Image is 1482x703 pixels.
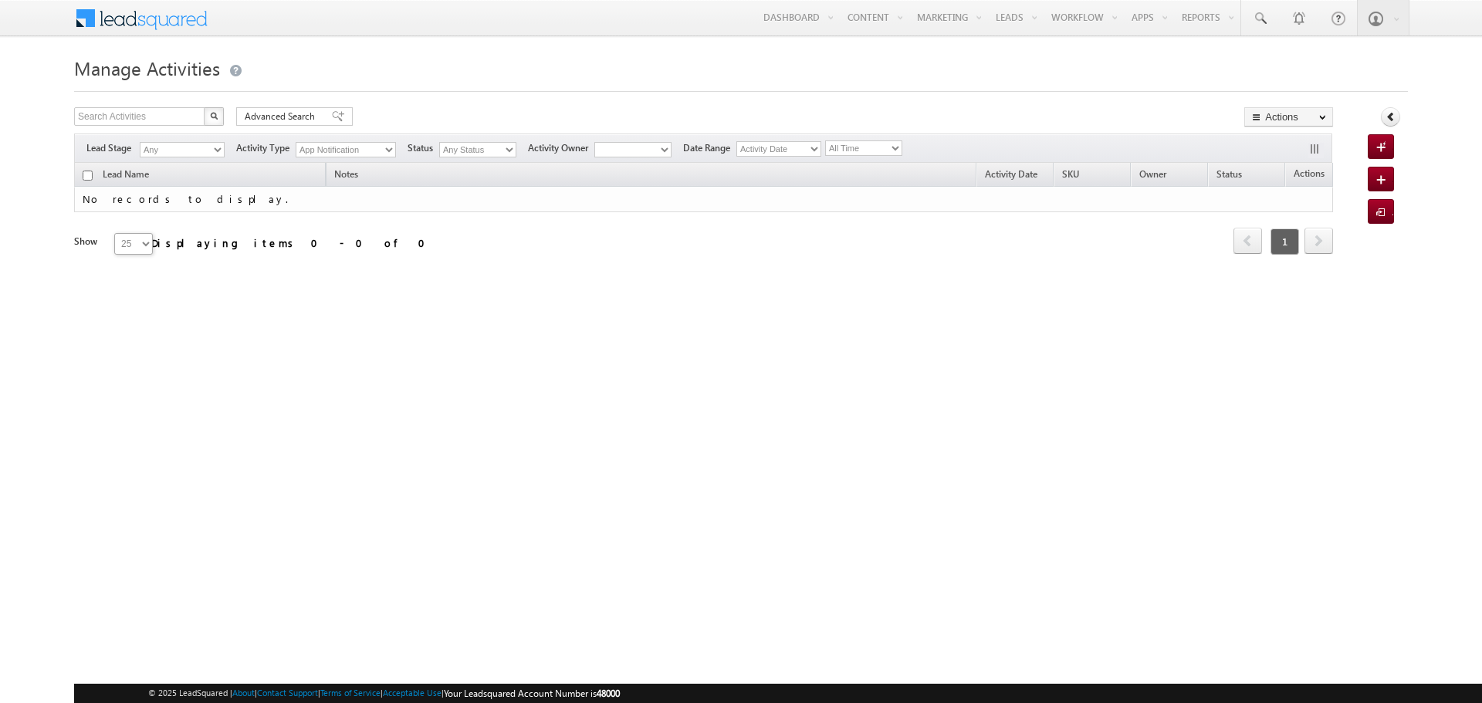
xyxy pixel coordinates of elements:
[245,110,320,123] span: Advanced Search
[327,166,366,186] span: Notes
[74,235,102,248] div: Show
[86,141,137,155] span: Lead Stage
[528,141,594,155] span: Activity Owner
[1054,166,1087,186] a: SKU
[1271,228,1299,255] span: 1
[236,141,296,155] span: Activity Type
[383,688,442,698] a: Acceptable Use
[1244,107,1333,127] button: Actions
[977,166,1045,186] a: Activity Date
[210,112,218,120] img: Search
[83,171,93,181] input: Check all records
[95,166,157,186] span: Lead Name
[151,234,435,252] div: Displaying items 0 - 0 of 0
[1062,168,1079,180] span: SKU
[1216,168,1242,180] span: Status
[148,686,620,701] span: © 2025 LeadSquared | | | | |
[1286,165,1332,185] span: Actions
[74,187,1333,212] td: No records to display.
[1304,229,1333,254] a: next
[1233,229,1262,254] a: prev
[257,688,318,698] a: Contact Support
[74,56,220,80] span: Manage Activities
[320,688,381,698] a: Terms of Service
[444,688,620,699] span: Your Leadsquared Account Number is
[408,141,439,155] span: Status
[1139,168,1166,180] span: Owner
[683,141,736,155] span: Date Range
[232,688,255,698] a: About
[1304,228,1333,254] span: next
[1209,166,1250,186] a: Status
[1233,228,1262,254] span: prev
[597,688,620,699] span: 48000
